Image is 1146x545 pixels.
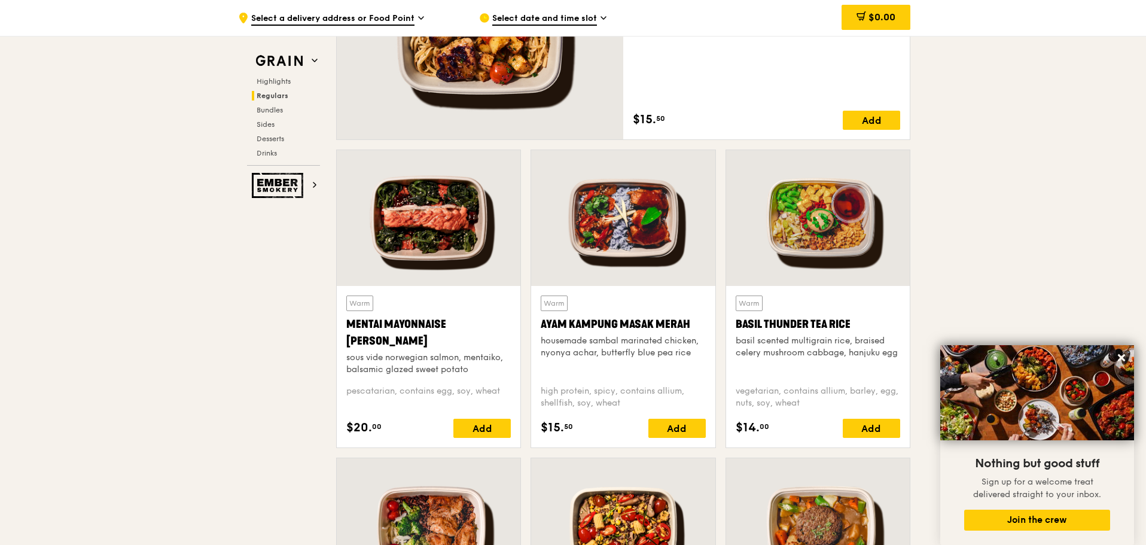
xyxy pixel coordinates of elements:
[346,352,511,376] div: sous vide norwegian salmon, mentaiko, balsamic glazed sweet potato
[257,77,291,86] span: Highlights
[257,106,283,114] span: Bundles
[940,345,1134,440] img: DSC07876-Edit02-Large.jpeg
[843,419,900,438] div: Add
[252,173,307,198] img: Ember Smokery web logo
[1112,348,1131,367] button: Close
[648,419,706,438] div: Add
[736,335,900,359] div: basil scented multigrain rice, braised celery mushroom cabbage, hanjuku egg
[736,316,900,333] div: Basil Thunder Tea Rice
[656,114,665,123] span: 50
[257,149,277,157] span: Drinks
[257,92,288,100] span: Regulars
[973,477,1101,500] span: Sign up for a welcome treat delivered straight to your inbox.
[257,120,275,129] span: Sides
[736,296,763,311] div: Warm
[541,316,705,333] div: Ayam Kampung Masak Merah
[964,510,1110,531] button: Join the crew
[453,419,511,438] div: Add
[251,13,414,26] span: Select a delivery address or Food Point
[252,50,307,72] img: Grain web logo
[346,296,373,311] div: Warm
[843,111,900,130] div: Add
[257,135,284,143] span: Desserts
[564,422,573,431] span: 50
[975,456,1099,471] span: Nothing but good stuff
[736,419,760,437] span: $14.
[541,335,705,359] div: housemade sambal marinated chicken, nyonya achar, butterfly blue pea rice
[541,296,568,311] div: Warm
[346,385,511,409] div: pescatarian, contains egg, soy, wheat
[868,11,895,23] span: $0.00
[492,13,597,26] span: Select date and time slot
[541,419,564,437] span: $15.
[541,385,705,409] div: high protein, spicy, contains allium, shellfish, soy, wheat
[372,422,382,431] span: 00
[346,316,511,349] div: Mentai Mayonnaise [PERSON_NAME]
[633,111,656,129] span: $15.
[736,385,900,409] div: vegetarian, contains allium, barley, egg, nuts, soy, wheat
[346,419,372,437] span: $20.
[760,422,769,431] span: 00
